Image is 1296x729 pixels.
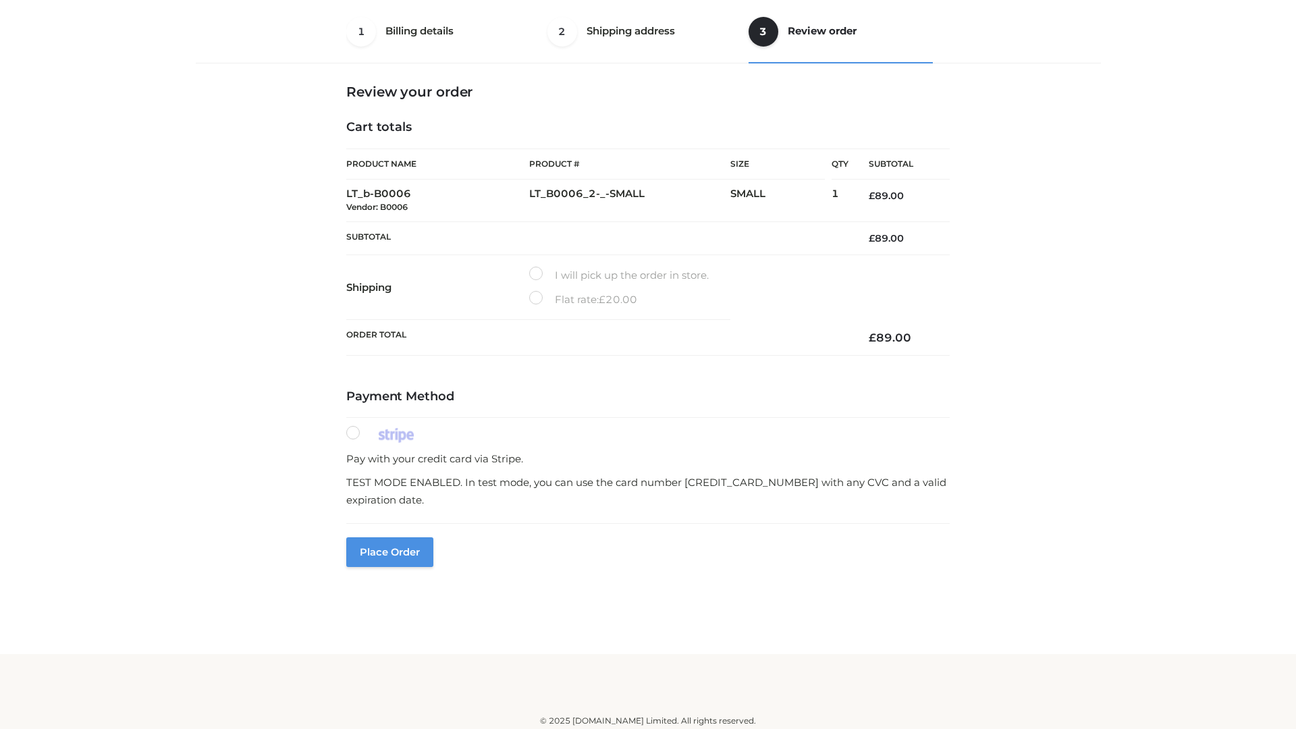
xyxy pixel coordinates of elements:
th: Subtotal [346,221,848,254]
bdi: 89.00 [869,232,904,244]
h4: Payment Method [346,389,950,404]
th: Size [730,149,825,180]
label: I will pick up the order in store. [529,267,709,284]
p: TEST MODE ENABLED. In test mode, you can use the card number [CREDIT_CARD_NUMBER] with any CVC an... [346,474,950,508]
p: Pay with your credit card via Stripe. [346,450,950,468]
th: Subtotal [848,149,950,180]
span: £ [869,331,876,344]
td: SMALL [730,180,832,222]
span: £ [599,293,605,306]
label: Flat rate: [529,291,637,308]
h3: Review your order [346,84,950,100]
bdi: 89.00 [869,331,911,344]
h4: Cart totals [346,120,950,135]
button: Place order [346,537,433,567]
small: Vendor: B0006 [346,202,408,212]
div: © 2025 [DOMAIN_NAME] Limited. All rights reserved. [200,714,1096,728]
span: £ [869,232,875,244]
bdi: 89.00 [869,190,904,202]
bdi: 20.00 [599,293,637,306]
th: Product Name [346,148,529,180]
th: Product # [529,148,730,180]
th: Order Total [346,320,848,356]
td: LT_b-B0006 [346,180,529,222]
th: Shipping [346,255,529,320]
th: Qty [832,148,848,180]
span: £ [869,190,875,202]
td: LT_B0006_2-_-SMALL [529,180,730,222]
td: 1 [832,180,848,222]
